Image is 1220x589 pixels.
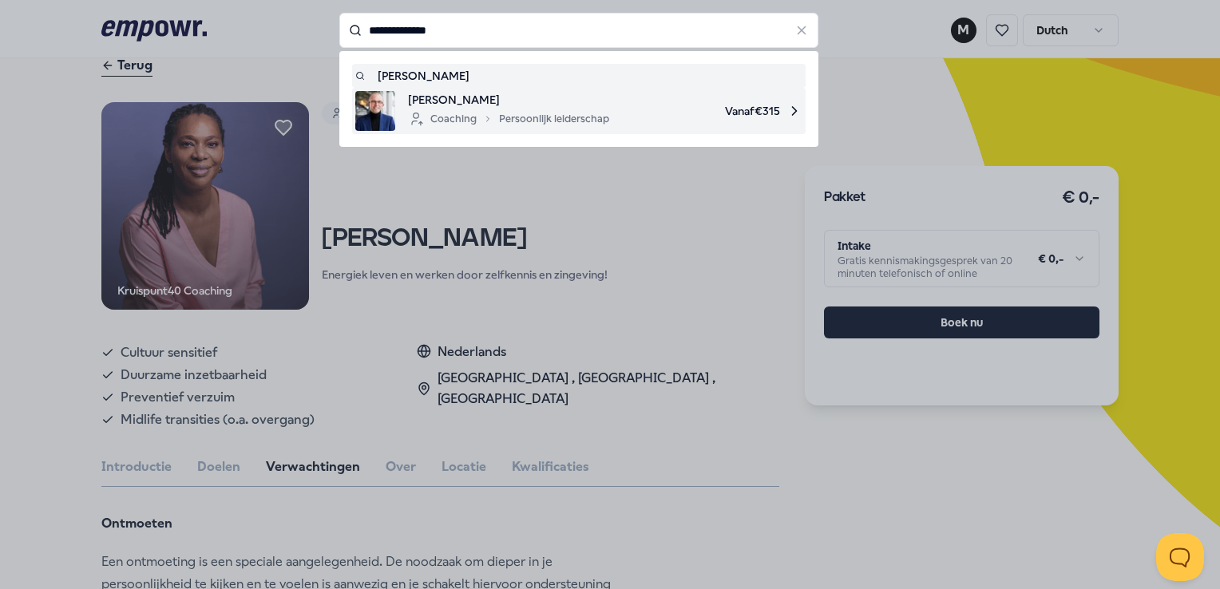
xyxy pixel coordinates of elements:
img: product image [355,91,395,131]
span: [PERSON_NAME] [408,91,609,109]
iframe: Help Scout Beacon - Open [1156,533,1204,581]
div: Coaching Persoonlijk leiderschap [408,109,609,128]
a: [PERSON_NAME] [355,67,802,85]
span: Vanaf € 315 [622,91,802,131]
a: product image[PERSON_NAME]CoachingPersoonlijk leiderschapVanaf€315 [355,91,802,131]
input: Search for products, categories or subcategories [339,13,818,48]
